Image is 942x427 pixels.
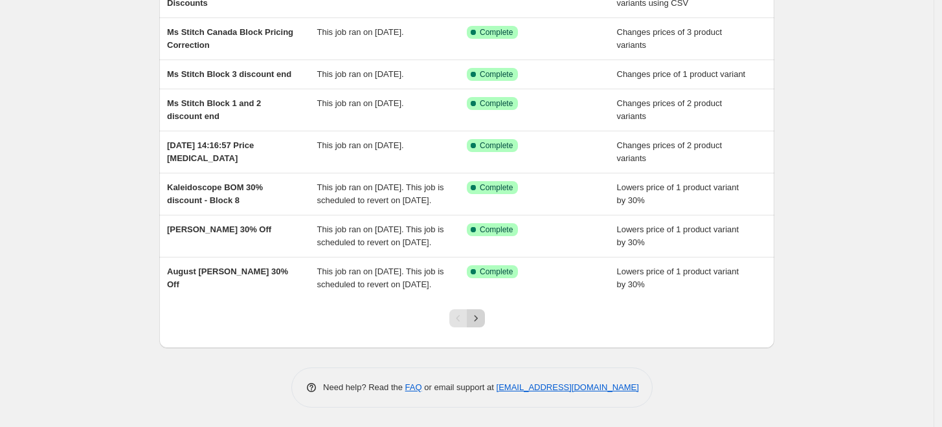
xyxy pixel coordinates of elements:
span: Complete [480,27,513,38]
span: Complete [480,140,513,151]
span: Lowers price of 1 product variant by 30% [617,267,739,289]
span: This job ran on [DATE]. This job is scheduled to revert on [DATE]. [317,224,444,247]
span: [DATE] 14:16:57 Price [MEDICAL_DATA] [167,140,254,163]
span: This job ran on [DATE]. [317,69,404,79]
span: Ms Stitch Block 1 and 2 discount end [167,98,261,121]
span: Complete [480,182,513,193]
span: or email support at [422,382,497,392]
span: Ms Stitch Block 3 discount end [167,69,291,79]
a: FAQ [405,382,422,392]
span: This job ran on [DATE]. [317,98,404,108]
span: Changes price of 1 product variant [617,69,746,79]
span: This job ran on [DATE]. This job is scheduled to revert on [DATE]. [317,267,444,289]
span: Ms Stitch Canada Block Pricing Correction [167,27,293,50]
span: Need help? Read the [323,382,405,392]
span: This job ran on [DATE]. [317,140,404,150]
span: Changes prices of 2 product variants [617,140,723,163]
a: [EMAIL_ADDRESS][DOMAIN_NAME] [497,382,639,392]
span: Complete [480,69,513,80]
span: Complete [480,267,513,277]
span: [PERSON_NAME] 30% Off [167,224,271,234]
nav: Pagination [449,309,485,327]
span: Kaleidoscope BOM 30% discount - Block 8 [167,182,263,205]
span: Lowers price of 1 product variant by 30% [617,182,739,205]
button: Next [467,309,485,327]
span: Complete [480,98,513,109]
span: Lowers price of 1 product variant by 30% [617,224,739,247]
span: This job ran on [DATE]. This job is scheduled to revert on [DATE]. [317,182,444,205]
span: August [PERSON_NAME] 30% Off [167,267,288,289]
span: Complete [480,224,513,235]
span: Changes prices of 3 product variants [617,27,723,50]
span: This job ran on [DATE]. [317,27,404,37]
span: Changes prices of 2 product variants [617,98,723,121]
